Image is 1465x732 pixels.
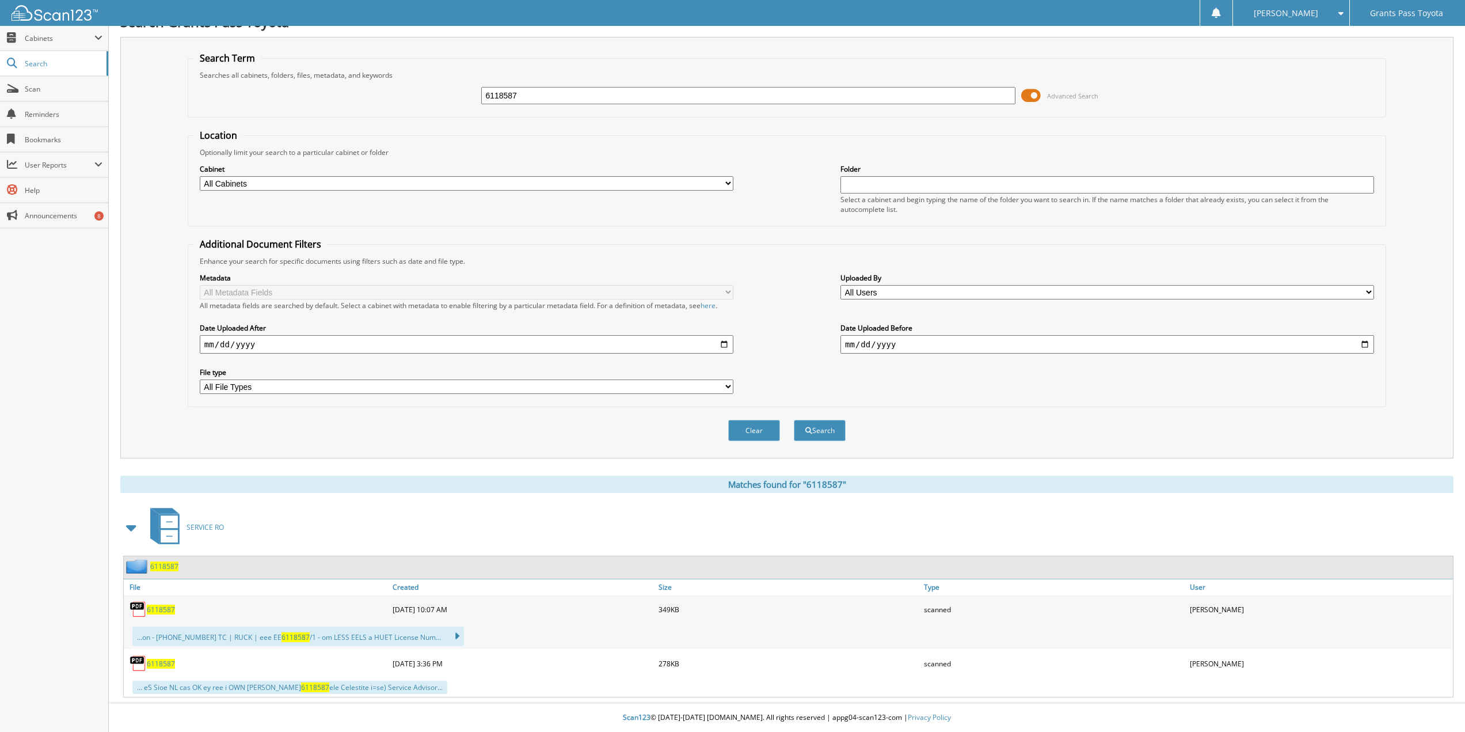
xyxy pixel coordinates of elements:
[728,420,780,441] button: Clear
[143,505,224,550] a: SERVICE RO
[194,147,1380,157] div: Optionally limit your search to a particular cabinet or folder
[109,704,1465,732] div: © [DATE]-[DATE] [DOMAIN_NAME]. All rights reserved | appg04-scan123-com |
[194,129,243,142] legend: Location
[200,323,733,333] label: Date Uploaded After
[390,598,656,621] div: [DATE] 10:07 AM
[1187,652,1453,675] div: [PERSON_NAME]
[12,5,98,21] img: scan123-logo-white.svg
[200,367,733,377] label: File type
[25,33,94,43] span: Cabinets
[126,559,150,574] img: folder2.png
[132,627,464,646] div: ...on - [PHONE_NUMBER] TC | RUCK | eee EE /1 - om LESS EELS a HUET License Num...
[921,652,1187,675] div: scanned
[200,164,733,174] label: Cabinet
[390,579,656,595] a: Created
[124,579,390,595] a: File
[25,185,102,195] span: Help
[130,601,147,618] img: PDF.png
[147,659,175,669] a: 6118587
[390,652,656,675] div: [DATE] 3:36 PM
[94,211,104,221] div: 8
[1187,579,1453,595] a: User
[908,712,951,722] a: Privacy Policy
[25,160,94,170] span: User Reports
[301,682,329,692] span: 6118587
[656,652,922,675] div: 278KB
[147,605,175,615] a: 6118587
[200,273,733,283] label: Metadata
[840,335,1374,354] input: end
[701,301,716,310] a: here
[840,273,1374,283] label: Uploaded By
[194,52,261,65] legend: Search Term
[1047,92,1098,100] span: Advanced Search
[25,109,102,119] span: Reminders
[130,655,147,672] img: PDF.png
[187,522,224,532] span: SERVICE RO
[656,579,922,595] a: Size
[194,256,1380,266] div: Enhance your search for specific documents using filters such as date and file type.
[150,562,178,571] a: 6118587
[25,59,101,69] span: Search
[921,579,1187,595] a: Type
[25,211,102,221] span: Announcements
[794,420,846,441] button: Search
[1370,10,1443,17] span: Grants Pass Toyota
[25,84,102,94] span: Scan
[840,164,1374,174] label: Folder
[120,476,1453,493] div: Matches found for "6118587"
[1187,598,1453,621] div: [PERSON_NAME]
[1254,10,1318,17] span: [PERSON_NAME]
[921,598,1187,621] div: scanned
[656,598,922,621] div: 349KB
[200,301,733,310] div: All metadata fields are searched by default. Select a cabinet with metadata to enable filtering b...
[840,323,1374,333] label: Date Uploaded Before
[132,681,447,694] div: ... eS Sioe NL cas OK ey ree i OWN [PERSON_NAME] ele Celestite i=se) Service Advisor...
[194,238,327,251] legend: Additional Document Filters
[200,335,733,354] input: start
[194,70,1380,80] div: Searches all cabinets, folders, files, metadata, and keywords
[623,712,650,722] span: Scan123
[840,195,1374,214] div: Select a cabinet and begin typing the name of the folder you want to search in. If the name match...
[25,135,102,145] span: Bookmarks
[281,632,310,642] span: 6118587
[1407,677,1465,732] iframe: Chat Widget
